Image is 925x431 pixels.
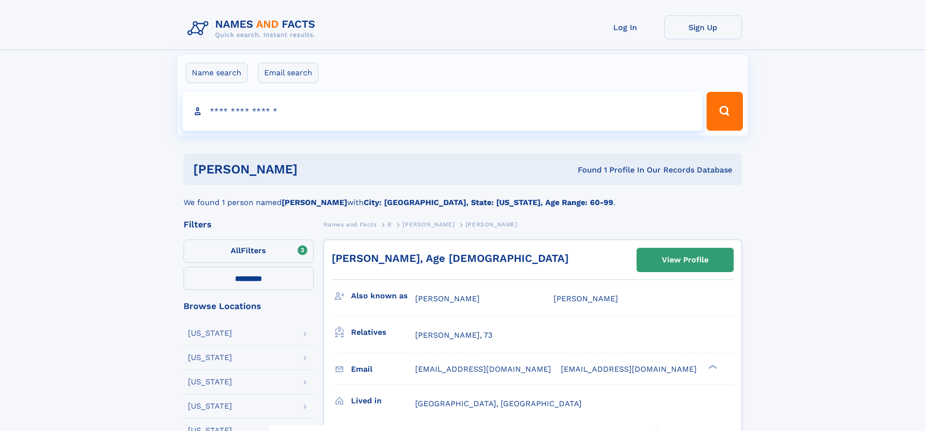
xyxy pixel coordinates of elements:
label: Filters [184,240,314,263]
div: We found 1 person named with . [184,185,742,208]
div: [US_STATE] [188,402,232,410]
a: View Profile [637,248,733,272]
a: [PERSON_NAME], 73 [415,330,492,341]
div: [US_STATE] [188,354,232,362]
h3: Lived in [351,393,415,409]
span: B [387,221,392,228]
div: Filters [184,220,314,229]
span: [EMAIL_ADDRESS][DOMAIN_NAME] [561,364,697,374]
span: [GEOGRAPHIC_DATA], [GEOGRAPHIC_DATA] [415,399,582,408]
a: B [387,218,392,230]
label: Name search [185,63,248,83]
h1: [PERSON_NAME] [193,163,438,175]
div: ❯ [706,363,718,370]
div: Browse Locations [184,302,314,310]
a: [PERSON_NAME], Age [DEMOGRAPHIC_DATA] [332,252,569,264]
span: [PERSON_NAME] [554,294,618,303]
a: Sign Up [664,16,742,39]
h3: Also known as [351,288,415,304]
a: [PERSON_NAME] [403,218,454,230]
span: [PERSON_NAME] [403,221,454,228]
a: Log In [587,16,664,39]
input: search input [183,92,703,131]
b: City: [GEOGRAPHIC_DATA], State: [US_STATE], Age Range: 60-99 [364,198,613,207]
div: Found 1 Profile In Our Records Database [437,165,732,175]
button: Search Button [706,92,742,131]
span: [EMAIL_ADDRESS][DOMAIN_NAME] [415,364,551,374]
img: Logo Names and Facts [184,16,323,42]
b: [PERSON_NAME] [282,198,347,207]
span: All [231,246,241,255]
h3: Email [351,361,415,378]
span: [PERSON_NAME] [466,221,518,228]
h3: Relatives [351,324,415,341]
a: Names and Facts [323,218,377,230]
span: [PERSON_NAME] [415,294,480,303]
label: Email search [258,63,319,83]
div: [US_STATE] [188,378,232,386]
div: [US_STATE] [188,329,232,337]
div: View Profile [662,249,708,271]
